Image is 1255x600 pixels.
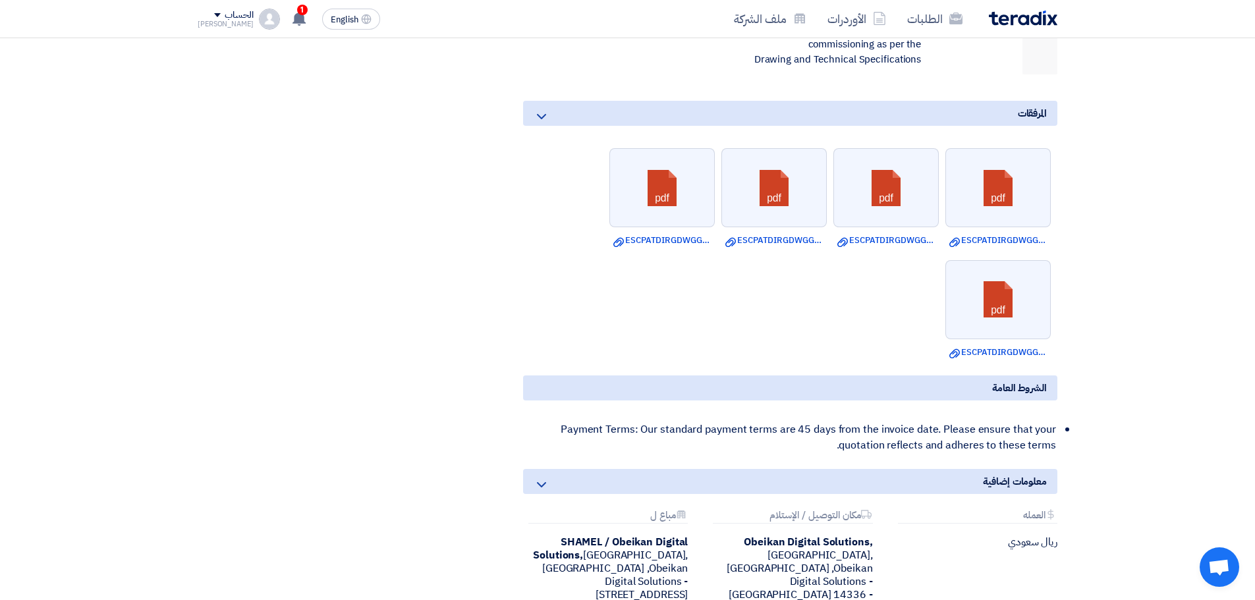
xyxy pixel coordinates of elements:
[322,9,380,30] button: English
[331,15,358,24] span: English
[723,3,817,34] a: ملف الشركة
[893,535,1057,549] div: ريال سعودي
[528,510,688,524] div: مباع ل
[949,234,1047,247] a: ESCPATDIRGDWGG__Copy.pdf
[533,534,688,563] b: SHAMEL / Obeikan Digital Solutions,
[613,234,711,247] a: ESCPATDIRGDWGG.pdf
[897,3,973,34] a: الطلبات
[949,346,1047,359] a: ESCPATDIRGDWGG__Copy.pdf
[898,510,1057,524] div: العمله
[989,11,1057,26] img: Teradix logo
[1200,547,1239,587] a: Open chat
[983,474,1047,489] span: معلومات إضافية
[259,9,280,30] img: profile_test.png
[744,534,872,550] b: Obeikan Digital Solutions,
[837,234,935,247] a: ESCPATDIRGDWGG.pdf
[297,5,308,15] span: 1
[817,3,897,34] a: الأوردرات
[198,20,254,28] div: [PERSON_NAME]
[536,416,1057,458] li: Payment Terms: Our standard payment terms are 45 days from the invoice date. Please ensure that y...
[713,510,872,524] div: مكان التوصيل / الإستلام
[1018,106,1047,121] span: المرفقات
[992,381,1047,395] span: الشروط العامة
[225,10,253,21] div: الحساب
[725,234,823,247] a: ESCPATDIRGDWGG.pdf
